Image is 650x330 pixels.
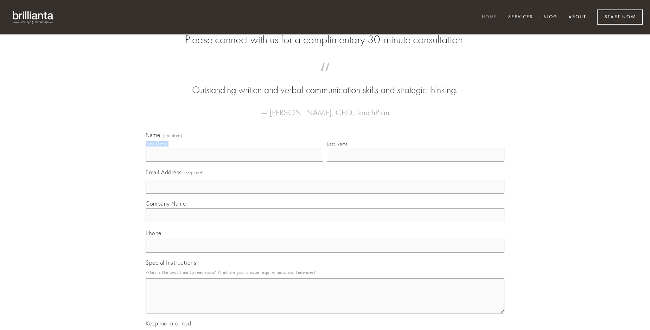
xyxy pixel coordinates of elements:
[539,12,562,23] a: Blog
[146,320,191,327] span: Keep me informed
[146,33,504,46] h2: Please connect with us for a complimentary 30-minute consultation.
[146,200,186,207] span: Company Name
[184,168,204,177] span: (required)
[7,7,60,27] img: brillianta - research, strategy, marketing
[157,70,493,83] span: “
[146,229,161,237] span: Phone
[597,9,643,25] a: Start Now
[146,267,504,277] p: What is the best time to reach you? What are your unique requirements and timelines?
[564,12,591,23] a: About
[146,169,182,176] span: Email Address
[146,131,160,138] span: Name
[477,12,502,23] a: Home
[157,70,493,97] blockquote: Outstanding written and verbal communication skills and strategic thinking.
[157,97,493,119] figcaption: — [PERSON_NAME], CEO, TouchPlan
[504,12,537,23] a: Services
[146,259,196,266] span: Special Instructions
[162,134,182,138] span: (required)
[146,141,167,147] div: First Name
[327,141,348,147] div: Last Name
